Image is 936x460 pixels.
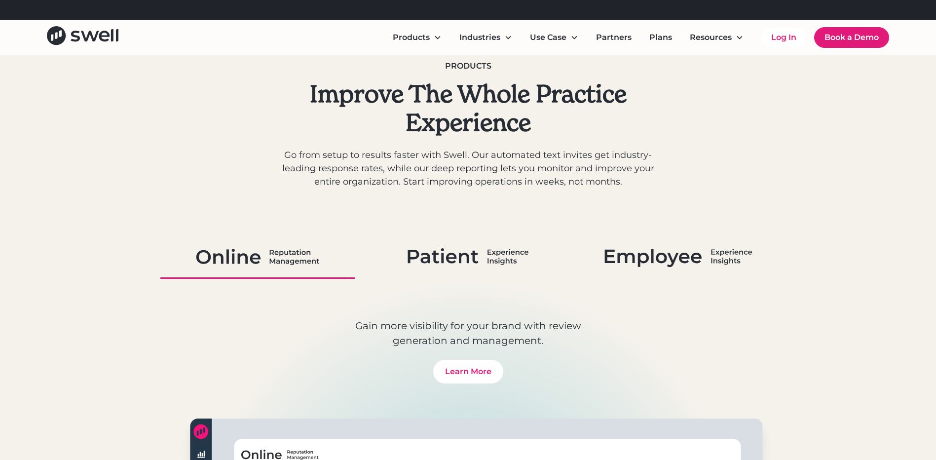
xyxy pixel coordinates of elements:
[522,28,586,47] div: Use Case
[279,80,658,137] h2: Improve The Whole Practice Experience
[682,28,751,47] div: Resources
[433,360,503,383] a: Learn More
[530,32,566,43] div: Use Case
[330,318,606,348] p: Gain more visibility for your brand with review generation and management.
[814,27,889,48] a: Book a Demo
[690,32,732,43] div: Resources
[451,28,520,47] div: Industries
[393,32,430,43] div: Products
[279,60,658,72] div: Products
[279,149,658,189] p: Go from setup to results faster with Swell. Our automated text invites get industry-leading respo...
[767,353,936,460] iframe: Chat Widget
[385,28,449,47] div: Products
[641,28,680,47] a: Plans
[459,32,500,43] div: Industries
[761,28,806,47] a: Log In
[47,26,118,48] a: home
[588,28,639,47] a: Partners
